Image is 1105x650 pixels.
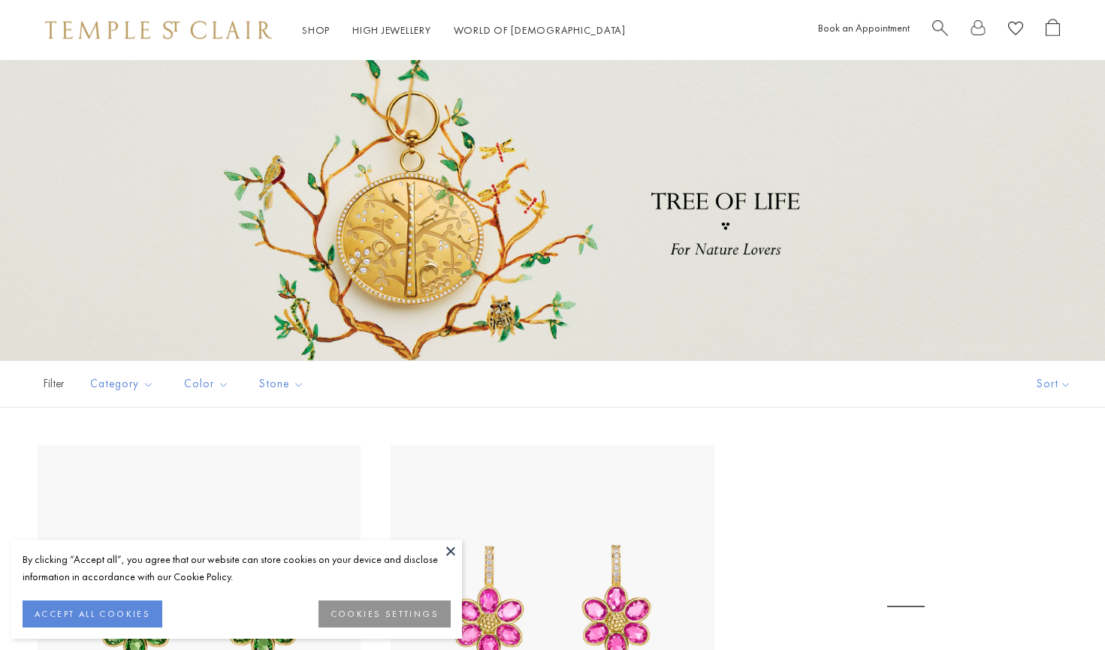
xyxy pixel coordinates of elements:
[352,23,431,37] a: High JewelleryHigh Jewellery
[1030,579,1090,635] iframe: Gorgias live chat messenger
[319,600,451,627] button: COOKIES SETTINGS
[302,23,330,37] a: ShopShop
[45,21,272,39] img: Temple St. Clair
[454,23,626,37] a: World of [DEMOGRAPHIC_DATA]World of [DEMOGRAPHIC_DATA]
[932,19,948,42] a: Search
[818,21,910,35] a: Book an Appointment
[177,375,240,393] span: Color
[23,600,162,627] button: ACCEPT ALL COOKIES
[1046,19,1060,42] a: Open Shopping Bag
[23,551,451,585] div: By clicking “Accept all”, you agree that our website can store cookies on your device and disclos...
[1003,361,1105,407] button: Show sort by
[79,367,165,401] button: Category
[248,367,315,401] button: Stone
[83,375,165,393] span: Category
[302,21,626,40] nav: Main navigation
[1008,19,1023,42] a: View Wishlist
[173,367,240,401] button: Color
[252,375,315,393] span: Stone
